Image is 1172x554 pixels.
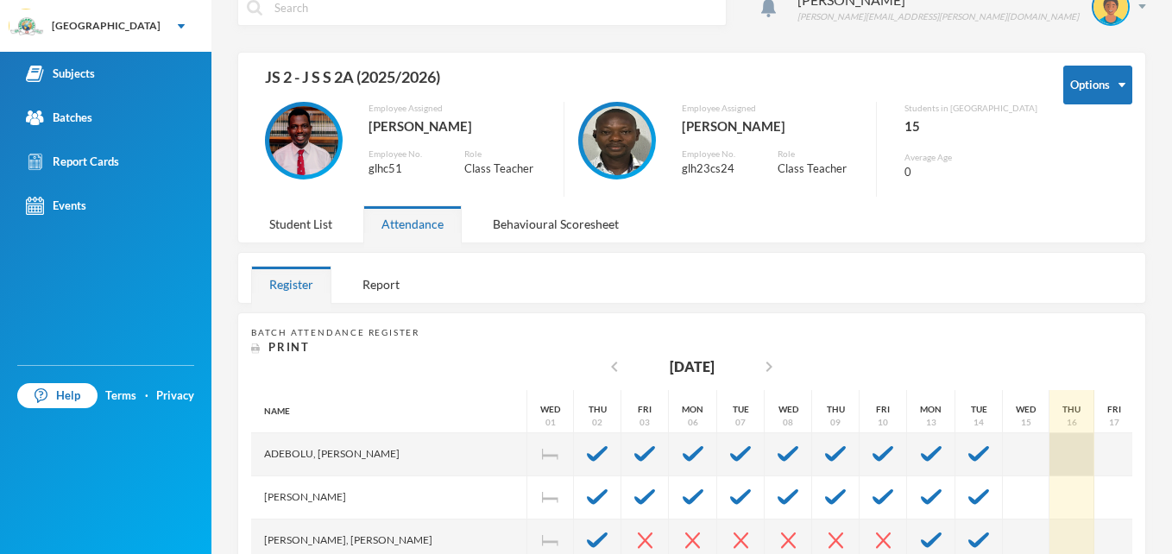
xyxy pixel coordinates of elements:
[670,356,715,377] div: [DATE]
[369,161,438,178] div: glhc51
[778,148,863,161] div: Role
[26,153,119,171] div: Report Cards
[344,266,418,303] div: Report
[1016,403,1036,416] div: Wed
[475,205,637,242] div: Behavioural Scoresheet
[251,476,527,519] div: [PERSON_NAME]
[1109,416,1119,429] div: 17
[638,403,652,416] div: Fri
[920,403,942,416] div: Mon
[974,416,984,429] div: 14
[26,197,86,215] div: Events
[52,18,161,34] div: [GEOGRAPHIC_DATA]
[682,403,703,416] div: Mon
[735,416,746,429] div: 07
[545,416,556,429] div: 01
[589,403,607,416] div: Thu
[778,161,863,178] div: Class Teacher
[269,106,338,175] img: EMPLOYEE
[1063,66,1132,104] button: Options
[904,102,1037,115] div: Students in [GEOGRAPHIC_DATA]
[1021,416,1031,429] div: 15
[688,416,698,429] div: 06
[797,10,1079,23] div: [PERSON_NAME][EMAIL_ADDRESS][PERSON_NAME][DOMAIN_NAME]
[904,164,1037,181] div: 0
[904,151,1037,164] div: Average Age
[876,403,890,416] div: Fri
[592,416,602,429] div: 02
[251,205,350,242] div: Student List
[783,416,793,429] div: 08
[830,416,841,429] div: 09
[527,476,574,519] div: Independence Day
[682,148,752,161] div: Employee No.
[527,433,574,476] div: Independence Day
[369,102,551,115] div: Employee Assigned
[1062,403,1081,416] div: Thu
[156,387,194,405] a: Privacy
[145,387,148,405] div: ·
[26,65,95,83] div: Subjects
[251,327,419,337] span: Batch Attendance Register
[682,161,752,178] div: glh23cs24
[105,387,136,405] a: Terms
[640,416,650,429] div: 03
[540,403,560,416] div: Wed
[464,161,550,178] div: Class Teacher
[682,102,864,115] div: Employee Assigned
[251,390,527,433] div: Name
[733,403,749,416] div: Tue
[827,403,845,416] div: Thu
[604,356,625,377] i: chevron_left
[251,266,331,303] div: Register
[1107,403,1121,416] div: Fri
[682,115,864,137] div: [PERSON_NAME]
[778,403,798,416] div: Wed
[369,115,551,137] div: [PERSON_NAME]
[759,356,779,377] i: chevron_right
[251,433,527,476] div: Adebolu, [PERSON_NAME]
[363,205,462,242] div: Attendance
[583,106,652,175] img: EMPLOYEE
[464,148,550,161] div: Role
[26,109,92,127] div: Batches
[926,416,936,429] div: 13
[17,383,98,409] a: Help
[971,403,987,416] div: Tue
[251,66,1037,102] div: JS 2 - J S S 2A (2025/2026)
[1067,416,1077,429] div: 16
[9,9,44,44] img: logo
[369,148,438,161] div: Employee No.
[878,416,888,429] div: 10
[268,340,310,354] span: Print
[904,115,1037,137] div: 15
